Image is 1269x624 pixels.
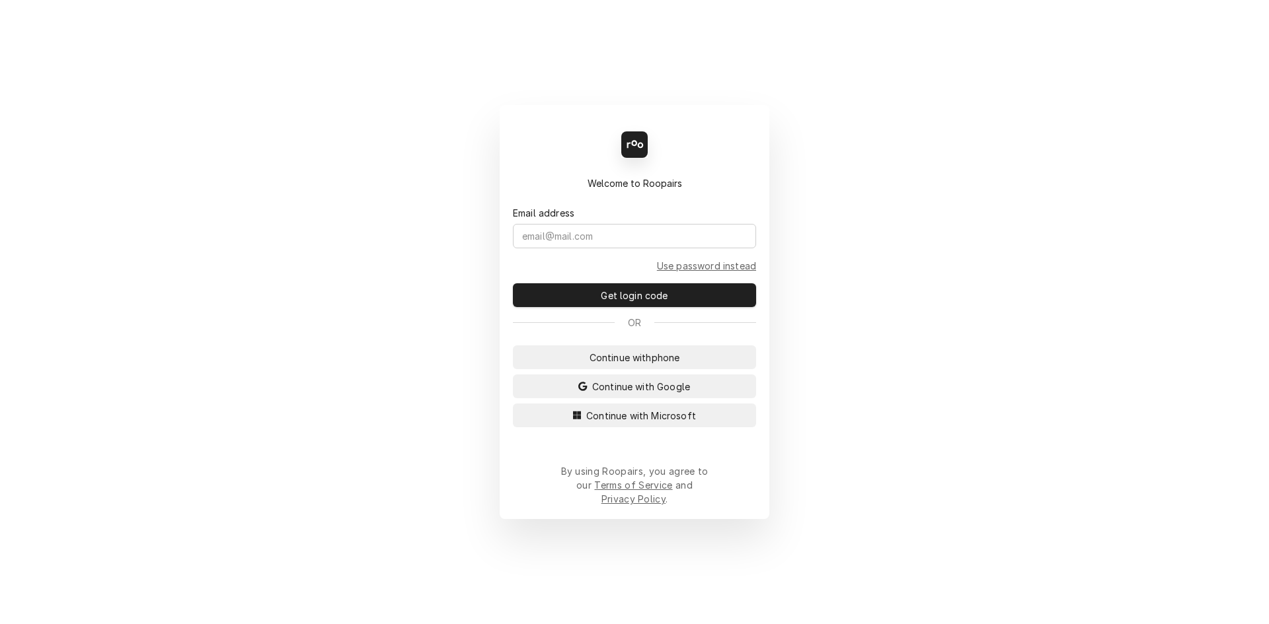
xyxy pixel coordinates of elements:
[587,351,683,364] span: Continue with phone
[513,345,756,369] button: Continue withphone
[601,493,666,504] a: Privacy Policy
[513,283,756,307] button: Get login code
[584,409,699,423] span: Continue with Microsoft
[513,176,756,190] div: Welcome to Roopairs
[657,259,756,273] a: Go to Email and password form
[513,224,756,248] input: email@mail.com
[513,374,756,398] button: Continue with Google
[513,206,574,220] label: Email address
[598,289,670,302] span: Get login code
[560,464,709,506] div: By using Roopairs, you agree to our and .
[590,380,693,394] span: Continue with Google
[594,479,672,491] a: Terms of Service
[513,403,756,427] button: Continue with Microsoft
[513,316,756,329] div: Or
